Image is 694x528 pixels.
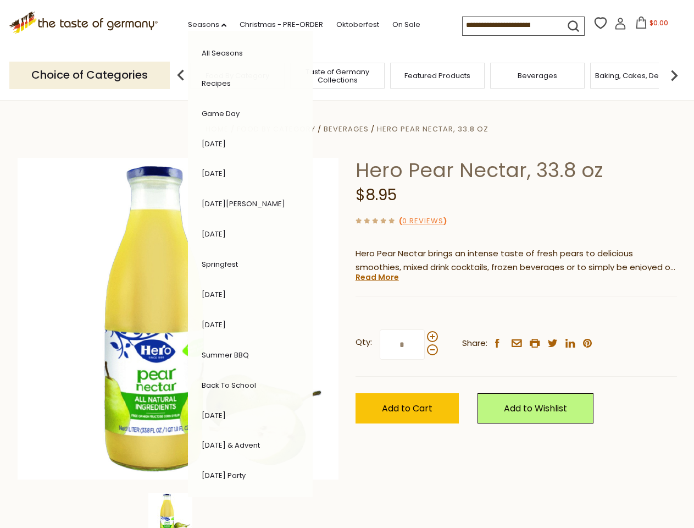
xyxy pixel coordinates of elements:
p: Hero Pear Nectar brings an intense taste of fresh pears to delicious smoothies, mixed drink cockt... [356,247,677,274]
img: previous arrow [170,64,192,86]
img: Hero Pear Nectar, 33.8 oz [18,158,339,480]
a: [DATE] Party [202,470,246,481]
a: Hero Pear Nectar, 33.8 oz [377,124,488,134]
a: [DATE] [202,289,226,300]
p: Choice of Categories [9,62,170,89]
a: [DATE] [202,320,226,330]
a: Baking, Cakes, Desserts [595,71,680,80]
a: All Seasons [202,48,243,58]
a: Recipes [202,78,231,89]
span: $8.95 [356,184,397,206]
a: Taste of Germany Collections [293,68,381,84]
span: $0.00 [649,18,668,28]
a: 0 Reviews [402,216,443,227]
button: Add to Cart [356,393,459,424]
strong: Qty: [356,335,372,349]
a: Beverages [324,124,369,134]
a: Featured Products [404,71,470,80]
span: Share: [462,337,487,350]
a: Game Day [202,108,240,119]
a: Summer BBQ [202,350,249,360]
a: Christmas - PRE-ORDER [240,19,323,31]
a: Oktoberfest [336,19,379,31]
span: Add to Cart [382,402,432,415]
a: [DATE] [202,229,226,239]
a: Add to Wishlist [478,393,593,424]
a: Beverages [518,71,557,80]
a: [DATE] & Advent [202,440,260,450]
input: Qty: [380,329,425,360]
a: Read More [356,272,399,283]
h1: Hero Pear Nectar, 33.8 oz [356,158,677,183]
a: Back to School [202,380,256,391]
a: Springfest [202,259,238,269]
button: $0.00 [629,16,675,33]
a: [DATE][PERSON_NAME] [202,199,285,209]
a: Seasons [188,19,226,31]
span: ( ) [399,216,447,226]
a: On Sale [392,19,420,31]
a: [DATE] [202,168,226,179]
a: [DATE] [202,410,226,421]
a: [DATE] [202,139,226,149]
img: next arrow [663,64,685,86]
